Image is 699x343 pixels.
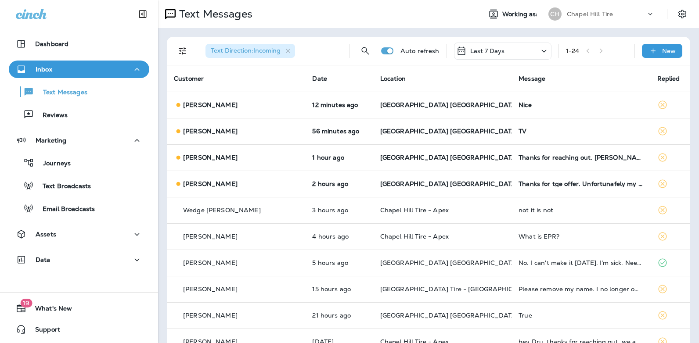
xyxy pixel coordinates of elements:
p: [PERSON_NAME] [183,286,238,293]
span: [GEOGRAPHIC_DATA] [GEOGRAPHIC_DATA][PERSON_NAME] [380,127,573,135]
p: [PERSON_NAME] [183,180,238,187]
p: Chapel Hill Tire [567,11,613,18]
button: Text Broadcasts [9,176,149,195]
button: Text Messages [9,82,149,101]
button: 19What's New [9,300,149,317]
div: CH [548,7,562,21]
p: Data [36,256,50,263]
div: TV [519,128,643,135]
p: Aug 28, 2025 12:40 PM [312,154,366,161]
div: not it is not [519,207,643,214]
button: Data [9,251,149,268]
p: Aug 28, 2025 01:35 PM [312,101,366,108]
span: [GEOGRAPHIC_DATA] [GEOGRAPHIC_DATA] [380,154,519,161]
button: Collapse Sidebar [130,5,155,23]
button: Search Messages [357,42,374,60]
span: Date [312,75,327,82]
p: Aug 28, 2025 12:51 PM [312,128,366,135]
button: Settings [674,6,690,22]
p: [PERSON_NAME] [183,101,238,108]
span: Support [26,326,60,336]
p: Inbox [36,66,52,73]
div: Thanks for reaching out. Danielle already got me on the schedule for late September. [519,154,643,161]
p: [PERSON_NAME] [183,259,238,266]
div: No. I can't make it today. I'm sick. Need to reschedule another day. [519,259,643,266]
p: Text Broadcasts [34,182,91,191]
p: [PERSON_NAME] [183,233,238,240]
span: Customer [174,75,204,82]
p: [PERSON_NAME] [183,128,238,135]
span: What's New [26,305,72,315]
p: Last 7 Days [470,47,505,54]
p: Aug 28, 2025 08:06 AM [312,259,366,266]
div: What is EPR? [519,233,643,240]
p: Aug 28, 2025 09:42 AM [312,233,366,240]
span: [GEOGRAPHIC_DATA] [GEOGRAPHIC_DATA] [380,180,519,188]
button: Marketing [9,132,149,149]
p: Text Messages [176,7,252,21]
button: Dashboard [9,35,149,53]
span: [GEOGRAPHIC_DATA] [GEOGRAPHIC_DATA][PERSON_NAME] [380,311,573,319]
button: Support [9,321,149,338]
p: Aug 28, 2025 10:13 AM [312,207,366,214]
span: Replied [657,75,680,82]
div: True [519,312,643,319]
p: [PERSON_NAME] [183,154,238,161]
button: Inbox [9,61,149,78]
p: Auto refresh [400,47,440,54]
span: Message [519,75,545,82]
div: Please remove my name. I no longer own a car. [519,286,643,293]
div: Text Direction:Incoming [205,44,295,58]
p: New [662,47,676,54]
p: Aug 27, 2025 04:22 PM [312,312,366,319]
span: [GEOGRAPHIC_DATA] [GEOGRAPHIC_DATA][PERSON_NAME] [380,259,573,267]
span: Chapel Hill Tire - Apex [380,232,449,240]
p: [PERSON_NAME] [183,312,238,319]
div: 1 - 24 [566,47,580,54]
span: [GEOGRAPHIC_DATA] [GEOGRAPHIC_DATA] [380,101,519,109]
p: Marketing [36,137,66,144]
span: [GEOGRAPHIC_DATA] Tire - [GEOGRAPHIC_DATA] [380,285,537,293]
span: Location [380,75,406,82]
button: Filters [174,42,191,60]
span: Text Direction : Incoming [211,46,281,54]
span: Working as: [502,11,540,18]
p: Assets [36,231,56,238]
button: Assets [9,225,149,243]
p: Dashboard [35,40,68,47]
p: Reviews [34,111,68,120]
span: Chapel Hill Tire - Apex [380,206,449,214]
div: Thanks for tge offer. Unfortunafely my car was totalled in tve July 6th flood stirn abd I dont ha... [519,180,643,187]
p: Aug 28, 2025 11:29 AM [312,180,366,187]
button: Journeys [9,154,149,172]
p: Text Messages [34,89,87,97]
p: Aug 27, 2025 10:13 PM [312,286,366,293]
span: 19 [20,299,32,307]
div: Nice [519,101,643,108]
p: Journeys [34,160,71,168]
button: Email Broadcasts [9,199,149,218]
p: Wedge [PERSON_NAME] [183,207,261,214]
p: Email Broadcasts [34,205,95,214]
button: Reviews [9,105,149,124]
